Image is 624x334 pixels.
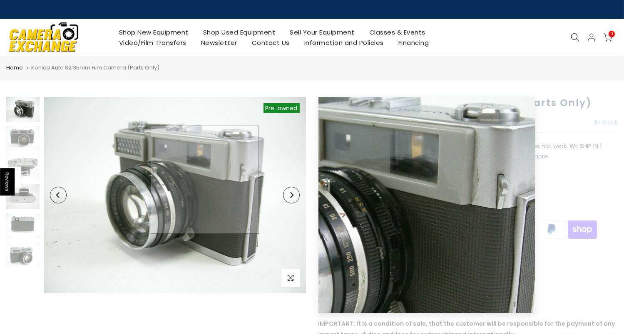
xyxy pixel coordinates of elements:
img: Konica Auto S2 35mm Film Camera (Parts Only) 35mm Film Cameras - 35mm SLR Cameras Konica 754869 [6,155,40,180]
button: Read more [516,153,548,160]
span: Konica Auto S2 35mm Film Camera (Parts Only) [31,64,159,72]
img: discover [443,220,474,240]
a: Shop New Equipment [112,27,196,37]
a: Sell Your Equipment [283,27,362,37]
button: Next [283,187,300,203]
span: 754869 [330,287,353,298]
a: Shop Used Equipment [196,27,283,37]
img: synchrony [318,220,350,240]
img: google pay [474,220,505,240]
img: apple pay [411,220,443,240]
img: Konica Auto S2 35mm Film Camera (Parts Only) 35mm Film Cameras - 35mm SLR Cameras Konica 754869 [44,97,306,293]
span: In Stock [352,301,375,309]
img: Konica Auto S2 35mm Film Camera (Parts Only) 35mm Film Cameras - 35mm SLR Cameras Konica 754869 [6,97,40,122]
img: paypal [536,220,567,240]
span: 0 [609,31,615,37]
img: shopify pay [567,220,598,240]
button: Previous [50,187,67,203]
img: master [505,220,536,240]
a: Ask a Question [318,270,364,278]
p: This Konica Auto S2 35mm Film Camera is being sold for (Parts Only) it does not work. WE SHIP IN ... [318,141,618,162]
div: Availability : [318,300,618,310]
a: Contact Us [244,37,297,48]
img: amazon payments [349,220,380,240]
a: 0 [603,33,612,42]
a: Video/Film Transfers [112,37,194,48]
img: Konica Auto S2 35mm Film Camera (Parts Only) 35mm Film Cameras - 35mm SLR Cameras Konica 754869 [6,184,40,209]
img: Konica Auto S2 35mm Film Camera (Parts Only) 35mm Film Cameras - 35mm SLR Cameras Konica 754869 [6,126,40,151]
div: SKU: [318,287,618,298]
a: Financing [391,37,436,48]
img: visa [318,240,350,260]
a: Information and Policies [297,37,391,48]
img: Konica Auto S2 35mm Film Camera (Parts Only) 35mm Film Cameras - 35mm SLR Cameras Konica 754869 [6,242,40,267]
span: In Stock [595,118,618,126]
a: Home [6,64,23,72]
h1: Konica Auto S2 35mm Film Camera (Parts Only) [318,97,618,109]
button: Buy it now [318,193,466,211]
img: american express [380,220,412,240]
div: $29.95 [318,117,353,128]
img: Konica Auto S2 35mm Film Camera (Parts Only) 35mm Film Cameras - 35mm SLR Cameras Konica 754869 [6,213,40,238]
span: Add to cart [394,176,435,181]
a: Classes & Events [362,27,433,37]
a: Newsletter [194,37,244,48]
button: Add to cart [373,170,445,187]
